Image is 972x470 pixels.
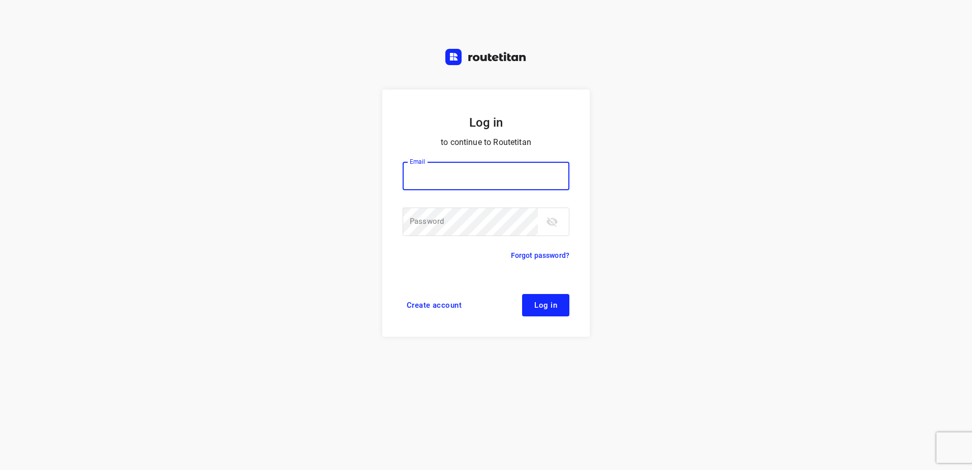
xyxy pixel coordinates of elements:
[542,212,562,232] button: toggle password visibility
[407,301,462,309] span: Create account
[403,135,569,150] p: to continue to Routetitan
[403,114,569,131] h5: Log in
[445,49,527,68] a: Routetitan
[403,294,466,316] a: Create account
[522,294,569,316] button: Log in
[534,301,557,309] span: Log in
[445,49,527,65] img: Routetitan
[511,249,569,261] a: Forgot password?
